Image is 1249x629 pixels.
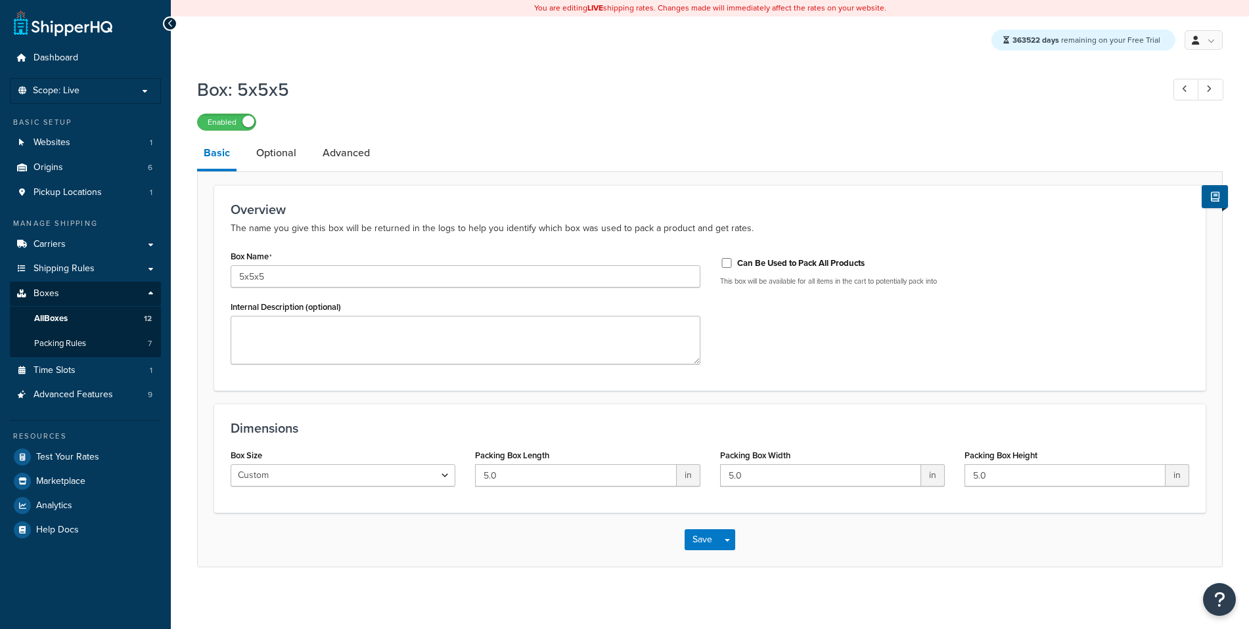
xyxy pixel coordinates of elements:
[36,500,72,511] span: Analytics
[197,77,1149,102] h1: Box: 5x5x5
[250,137,303,169] a: Optional
[10,358,161,383] li: Time Slots
[1012,34,1160,46] span: remaining on your Free Trial
[10,181,161,205] li: Pickup Locations
[148,389,152,401] span: 9
[150,365,152,376] span: 1
[231,421,1189,435] h3: Dimensions
[587,2,603,14] b: LIVE
[34,338,86,349] span: Packing Rules
[10,282,161,357] li: Boxes
[10,494,161,517] a: Analytics
[34,187,102,198] span: Pickup Locations
[1173,79,1199,100] a: Previous Record
[10,431,161,442] div: Resources
[34,313,68,324] span: All Boxes
[231,302,341,312] label: Internal Description (optional)
[10,218,161,229] div: Manage Shipping
[10,257,161,281] a: Shipping Rules
[34,162,63,173] span: Origins
[198,114,256,130] label: Enabled
[150,137,152,148] span: 1
[10,117,161,128] div: Basic Setup
[10,445,161,469] a: Test Your Rates
[231,202,1189,217] h3: Overview
[34,239,66,250] span: Carriers
[10,282,161,306] a: Boxes
[10,383,161,407] a: Advanced Features9
[10,46,161,70] a: Dashboard
[10,332,161,356] a: Packing Rules7
[36,476,85,487] span: Marketplace
[36,452,99,463] span: Test Your Rates
[10,181,161,205] a: Pickup Locations1
[144,313,152,324] span: 12
[10,131,161,155] li: Websites
[34,53,78,64] span: Dashboard
[10,232,161,257] a: Carriers
[1166,464,1189,487] span: in
[34,389,113,401] span: Advanced Features
[10,518,161,542] a: Help Docs
[231,221,1189,236] p: The name you give this box will be returned in the logs to help you identify which box was used t...
[475,450,549,460] label: Packing Box Length
[921,464,945,487] span: in
[10,383,161,407] li: Advanced Features
[10,469,161,493] a: Marketplace
[231,251,272,262] label: Box Name
[10,156,161,180] a: Origins6
[34,365,76,376] span: Time Slots
[720,450,790,460] label: Packing Box Width
[316,137,376,169] a: Advanced
[10,332,161,356] li: Packing Rules
[685,529,720,550] button: Save
[197,137,237,171] a: Basic
[148,338,152,349] span: 7
[965,450,1037,460] label: Packing Box Height
[231,450,262,460] label: Box Size
[720,276,1190,286] p: This box will be available for all items in the cart to potentially pack into
[1202,185,1228,208] button: Show Help Docs
[10,307,161,331] a: AllBoxes12
[677,464,700,487] span: in
[10,156,161,180] li: Origins
[1012,34,1059,46] strong: 363522 days
[36,525,79,536] span: Help Docs
[1203,583,1236,616] button: Open Resource Center
[148,162,152,173] span: 6
[10,131,161,155] a: Websites1
[150,187,152,198] span: 1
[34,288,59,299] span: Boxes
[34,137,70,148] span: Websites
[737,257,865,269] label: Can Be Used to Pack All Products
[34,263,95,274] span: Shipping Rules
[33,85,79,97] span: Scope: Live
[10,358,161,383] a: Time Slots1
[1198,79,1223,100] a: Next Record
